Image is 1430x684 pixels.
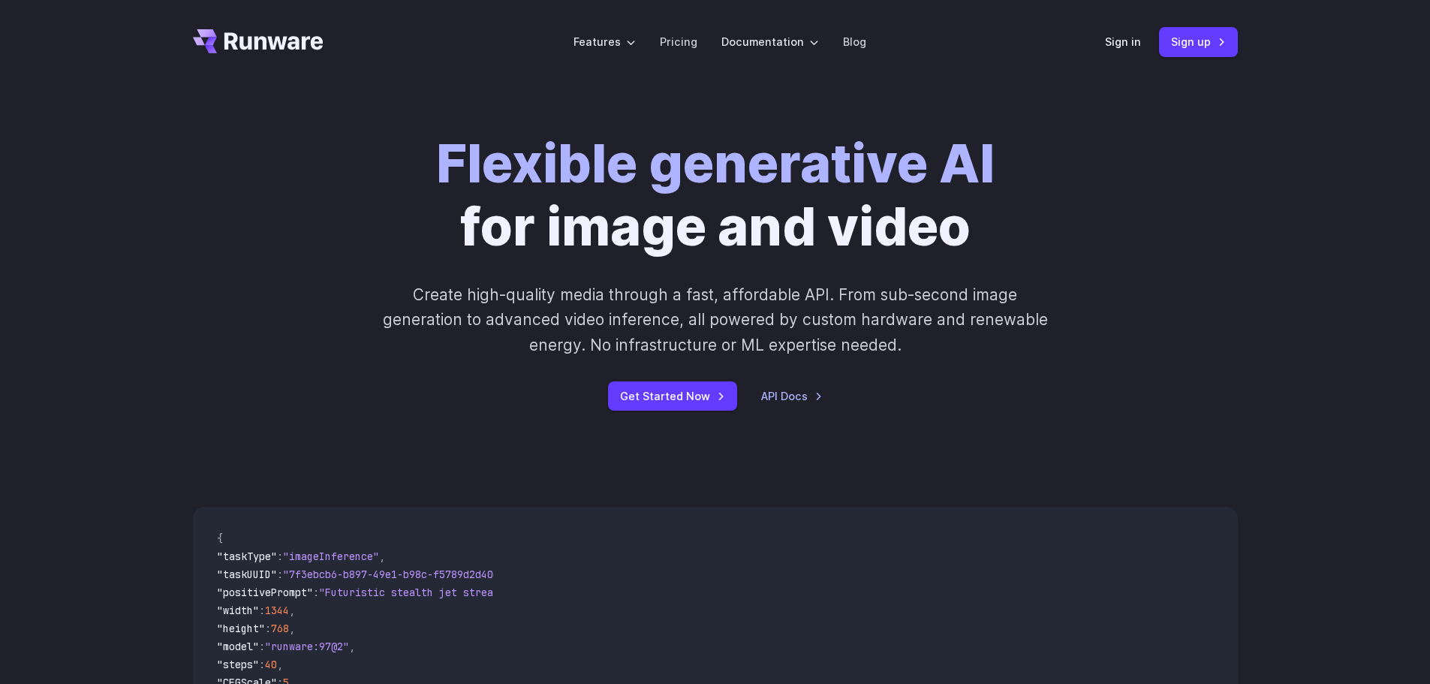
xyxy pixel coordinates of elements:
p: Create high-quality media through a fast, affordable API. From sub-second image generation to adv... [381,282,1049,357]
span: "taskUUID" [217,568,277,581]
span: : [265,622,271,635]
span: 768 [271,622,289,635]
a: Go to / [193,29,324,53]
span: , [349,640,355,653]
span: "7f3ebcb6-b897-49e1-b98c-f5789d2d40d7" [283,568,511,581]
span: "imageInference" [283,550,379,563]
span: : [259,604,265,617]
span: "width" [217,604,259,617]
span: : [259,640,265,653]
span: : [277,550,283,563]
span: , [379,550,385,563]
span: 40 [265,658,277,671]
span: "runware:97@2" [265,640,349,653]
span: "height" [217,622,265,635]
h1: for image and video [436,132,995,258]
a: Sign in [1105,33,1141,50]
span: : [313,586,319,599]
span: "Futuristic stealth jet streaking through a neon-lit cityscape with glowing purple exhaust" [319,586,866,599]
span: : [277,568,283,581]
strong: Flexible generative AI [436,131,995,195]
span: "steps" [217,658,259,671]
a: Get Started Now [608,381,737,411]
a: Sign up [1159,27,1238,56]
a: API Docs [761,387,823,405]
span: "model" [217,640,259,653]
span: , [289,604,295,617]
span: "positivePrompt" [217,586,313,599]
label: Features [574,33,636,50]
span: { [217,532,223,545]
label: Documentation [721,33,819,50]
a: Pricing [660,33,697,50]
span: , [277,658,283,671]
span: : [259,658,265,671]
a: Blog [843,33,866,50]
span: , [289,622,295,635]
span: 1344 [265,604,289,617]
span: "taskType" [217,550,277,563]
